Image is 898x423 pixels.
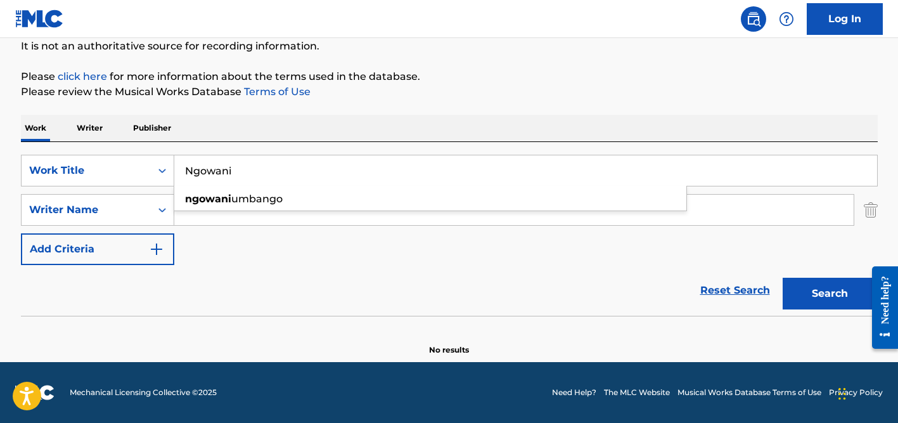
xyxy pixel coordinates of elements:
[864,194,878,226] img: Delete Criterion
[15,10,64,28] img: MLC Logo
[21,39,878,54] p: It is not an authoritative source for recording information.
[807,3,883,35] a: Log In
[129,115,175,141] p: Publisher
[21,115,50,141] p: Work
[829,387,883,398] a: Privacy Policy
[746,11,761,27] img: search
[779,11,794,27] img: help
[21,84,878,100] p: Please review the Musical Works Database
[783,278,878,309] button: Search
[58,70,107,82] a: click here
[21,69,878,84] p: Please for more information about the terms used in the database.
[21,155,878,316] form: Search Form
[694,277,776,304] a: Reset Search
[774,6,799,32] div: Help
[863,256,898,358] iframe: Resource Center
[677,387,821,398] a: Musical Works Database Terms of Use
[185,193,231,205] strong: ngowani
[70,387,217,398] span: Mechanical Licensing Collective © 2025
[241,86,311,98] a: Terms of Use
[741,6,766,32] a: Public Search
[29,202,143,218] div: Writer Name
[29,163,143,178] div: Work Title
[21,233,174,265] button: Add Criteria
[429,329,469,356] p: No results
[552,387,596,398] a: Need Help?
[15,385,55,400] img: logo
[838,375,846,413] div: Drag
[231,193,283,205] span: umbango
[835,362,898,423] iframe: Chat Widget
[73,115,106,141] p: Writer
[149,242,164,257] img: 9d2ae6d4665cec9f34b9.svg
[604,387,670,398] a: The MLC Website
